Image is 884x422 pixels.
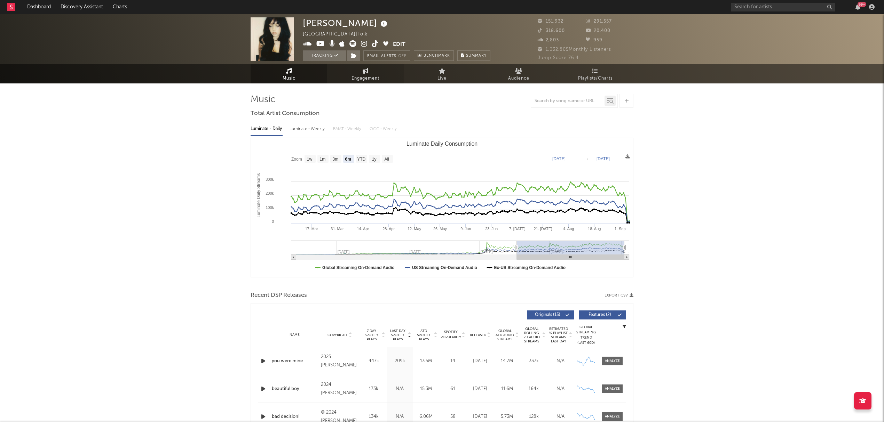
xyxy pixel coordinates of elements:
div: 15.3M [415,386,437,392]
text: 1w [307,157,313,162]
span: Summary [466,54,487,58]
span: 959 [586,38,602,42]
span: Features ( 2 ) [584,313,616,317]
text: 100k [266,205,274,210]
div: N/A [549,386,572,392]
div: 337k [522,358,545,365]
span: 7 Day Spotify Plays [362,329,381,341]
text: 200k [266,191,274,195]
svg: Luminate Daily Consumption [251,138,633,277]
input: Search for artists [731,3,835,11]
text: Ex-US Streaming On-Demand Audio [494,265,566,270]
div: 6.06M [415,413,437,420]
span: ATD Spotify Plays [415,329,433,341]
span: Spotify Popularity [441,330,461,340]
text: Luminate Daily Streams [256,173,261,217]
div: N/A [388,413,411,420]
div: [DATE] [468,386,492,392]
span: Music [283,74,295,83]
a: Playlists/Charts [557,64,633,83]
a: beautiful boy [272,386,317,392]
div: [GEOGRAPHIC_DATA] | Folk [303,30,376,39]
a: bad decision! [272,413,317,420]
button: Email AlertsOff [363,50,410,61]
span: Benchmark [424,52,450,60]
div: 134k [362,413,385,420]
a: Engagement [327,64,404,83]
span: Engagement [352,74,379,83]
text: All [384,157,389,162]
text: 0 [272,219,274,224]
span: Estimated % Playlist Streams Last Day [549,327,568,343]
div: Luminate - Daily [251,123,283,135]
div: N/A [549,358,572,365]
span: Global Rolling 7D Audio Streams [522,327,541,343]
span: 2,803 [538,38,559,42]
div: 58 [441,413,465,420]
text: 4. Aug [563,227,574,231]
text: 7. [DATE] [509,227,526,231]
div: 128k [522,413,545,420]
text: 1y [372,157,377,162]
div: 209k [388,358,411,365]
div: [DATE] [468,358,492,365]
div: Luminate - Weekly [290,123,326,135]
div: 14 [441,358,465,365]
button: Export CSV [605,293,633,298]
span: Global ATD Audio Streams [495,329,514,341]
text: US Streaming On-Demand Audio [412,265,477,270]
div: [DATE] [468,413,492,420]
text: 1m [320,157,326,162]
div: Name [272,332,317,338]
span: Recent DSP Releases [251,291,307,300]
div: 13.5M [415,358,437,365]
text: Global Streaming On-Demand Audio [322,265,395,270]
span: Last Day Spotify Plays [388,329,407,341]
text: S… [623,250,629,254]
text: 6m [345,157,351,162]
span: Total Artist Consumption [251,109,319,118]
div: 2024 [PERSON_NAME] [321,381,359,397]
div: 2025 [PERSON_NAME] [321,353,359,370]
div: 99 + [858,2,866,7]
span: Copyright [327,333,348,337]
span: Released [470,333,486,337]
text: 23. Jun [485,227,498,231]
text: 300k [266,177,274,181]
text: [DATE] [552,156,566,161]
span: Playlists/Charts [578,74,613,83]
a: Audience [480,64,557,83]
text: YTD [357,157,365,162]
a: Music [251,64,327,83]
text: 9. Jun [460,227,471,231]
text: 31. Mar [331,227,344,231]
text: 1. Sep [615,227,626,231]
text: 28. Apr [382,227,395,231]
div: 164k [522,386,545,392]
a: Benchmark [414,50,454,61]
div: 61 [441,386,465,392]
button: Edit [393,40,405,49]
button: Originals(15) [527,310,574,319]
div: 14.7M [495,358,519,365]
span: Originals ( 15 ) [531,313,563,317]
text: Luminate Daily Consumption [407,141,478,147]
div: 447k [362,358,385,365]
text: → [585,156,589,161]
span: 1,032,805 Monthly Listeners [538,47,611,52]
text: 12. May [408,227,421,231]
text: 17. Mar [305,227,318,231]
text: 18. Aug [588,227,601,231]
input: Search by song name or URL [531,98,605,104]
button: Tracking [303,50,346,61]
span: Jump Score: 76.4 [538,56,579,60]
em: Off [398,54,407,58]
span: Audience [508,74,529,83]
div: [PERSON_NAME] [303,17,389,29]
a: Live [404,64,480,83]
a: you were mine [272,358,317,365]
button: 99+ [855,4,860,10]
